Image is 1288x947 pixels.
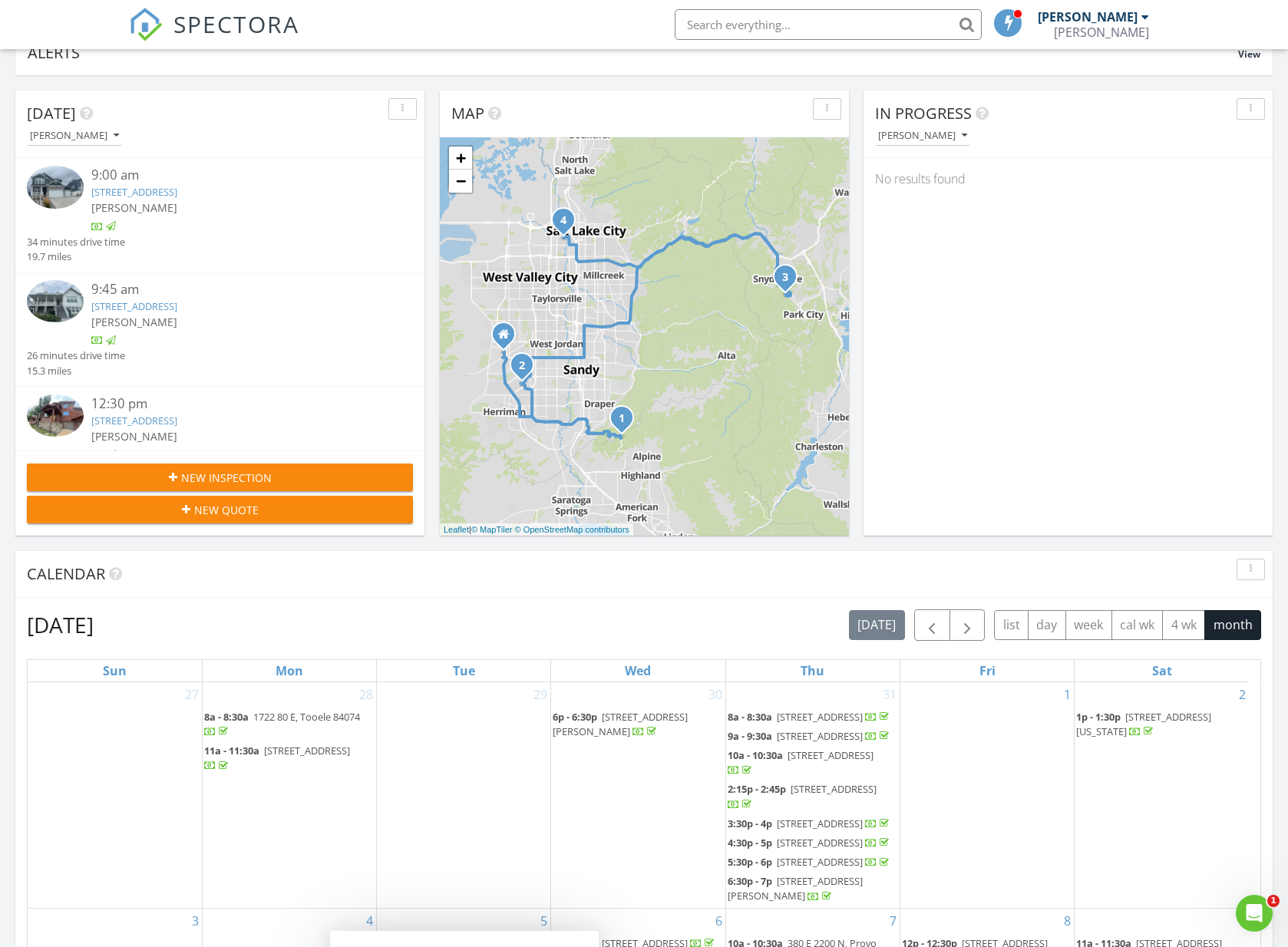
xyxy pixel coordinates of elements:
[537,909,550,933] a: Go to August 5, 2025
[875,103,972,124] span: In Progress
[1054,25,1149,40] div: Chris Hutchens
[129,21,299,53] a: SPECTORA
[1236,895,1273,932] iframe: Intercom live chat
[553,710,688,738] a: 6p - 6:30p [STREET_ADDRESS][PERSON_NAME]
[1065,610,1112,640] button: week
[712,909,725,933] a: Go to August 6, 2025
[27,126,122,147] button: [PERSON_NAME]
[994,610,1029,640] button: list
[777,729,863,743] span: [STREET_ADDRESS]
[849,610,905,640] button: [DATE]
[27,166,84,208] img: 9372749%2Fcover_photos%2FQUAzsCIrX7iELJZAB8ig%2Fsmall.jpg
[728,815,898,833] a: 3:30p - 4p [STREET_ADDRESS]
[1267,895,1280,907] span: 1
[551,682,725,908] td: Go to July 30, 2025
[777,855,863,869] span: [STREET_ADDRESS]
[450,660,478,681] a: Tuesday
[785,276,794,285] div: 2667 Aspen Springs Dr, Park City, UT 84060
[204,742,375,775] a: 11a - 11:30a [STREET_ADDRESS]
[1028,610,1066,640] button: day
[264,744,350,757] span: [STREET_ADDRESS]
[1149,660,1175,681] a: Saturday
[522,365,531,374] div: 10929 Lake Island Dr, South Jordan, UT 84009
[28,682,202,908] td: Go to July 27, 2025
[728,710,772,724] span: 8a - 8:30a
[728,874,863,902] a: 6:30p - 7p [STREET_ADDRESS][PERSON_NAME]
[887,909,900,933] a: Go to August 7, 2025
[444,525,469,534] a: Leaflet
[675,9,982,40] input: Search everything...
[728,708,898,727] a: 8a - 8:30a [STREET_ADDRESS]
[553,710,597,724] span: 6p - 6:30p
[377,682,551,908] td: Go to July 29, 2025
[27,364,125,378] div: 15.3 miles
[91,185,177,199] a: [STREET_ADDRESS]
[451,103,484,124] span: Map
[728,855,772,869] span: 5:30p - 6p
[798,660,827,681] a: Thursday
[27,496,413,523] button: New Quote
[449,170,472,193] a: Zoom out
[553,708,723,741] a: 6p - 6:30p [STREET_ADDRESS][PERSON_NAME]
[363,909,376,933] a: Go to August 4, 2025
[27,280,84,322] img: 9372762%2Fcover_photos%2FORCis9FeEQiEYXS9aUVh%2Fsmall.jpg
[949,609,986,641] button: Next month
[1061,682,1074,707] a: Go to August 1, 2025
[129,8,163,41] img: The Best Home Inspection Software - Spectora
[900,682,1074,908] td: Go to August 1, 2025
[782,272,788,283] i: 3
[27,235,125,249] div: 34 minutes drive time
[728,729,772,743] span: 9a - 9:30a
[173,8,299,40] span: SPECTORA
[100,660,130,681] a: Sunday
[1204,610,1261,640] button: month
[728,748,783,762] span: 10a - 10:30a
[728,817,892,830] a: 3:30p - 4p [STREET_ADDRESS]
[563,219,573,229] div: 909 Concord St, Salt Lake City, UT 84104
[1076,708,1247,741] a: 1p - 1:30p [STREET_ADDRESS][US_STATE]
[880,682,900,707] a: Go to July 31, 2025
[27,348,125,363] div: 26 minutes drive time
[27,563,105,584] span: Calendar
[875,126,970,147] button: [PERSON_NAME]
[976,660,999,681] a: Friday
[182,682,202,707] a: Go to July 27, 2025
[30,130,119,141] div: [PERSON_NAME]
[91,299,177,313] a: [STREET_ADDRESS]
[777,710,863,724] span: [STREET_ADDRESS]
[791,782,877,796] span: [STREET_ADDRESS]
[204,744,259,757] span: 11a - 11:30a
[91,166,381,185] div: 9:00 am
[1236,682,1249,707] a: Go to August 2, 2025
[622,660,654,681] a: Wednesday
[515,525,629,534] a: © OpenStreetMap contributors
[27,464,413,491] button: New Inspection
[530,682,550,707] a: Go to July 29, 2025
[253,710,360,724] span: 1722 80 E, Tooele 84074
[181,470,272,486] span: New Inspection
[27,166,413,264] a: 9:00 am [STREET_ADDRESS] [PERSON_NAME] 34 minutes drive time 19.7 miles
[728,780,898,813] a: 2:15p - 2:45p [STREET_ADDRESS]
[553,710,688,738] span: [STREET_ADDRESS][PERSON_NAME]
[519,361,525,371] i: 2
[471,525,513,534] a: © MapTiler
[728,782,786,796] span: 2:15p - 2:45p
[27,609,94,640] h2: [DATE]
[622,417,631,427] div: 14899 S Canyon Pointe Rd, Draper, UT 84020
[728,874,772,888] span: 6:30p - 7p
[27,394,84,437] img: 9372823%2Fcover_photos%2Fi2lX1Dtr3zOFLzSlcZnd%2Fsmall.jpg
[725,682,900,908] td: Go to July 31, 2025
[1061,909,1074,933] a: Go to August 8, 2025
[27,103,76,124] span: [DATE]
[27,280,413,378] a: 9:45 am [STREET_ADDRESS] [PERSON_NAME] 26 minutes drive time 15.3 miles
[91,429,177,444] span: [PERSON_NAME]
[788,748,874,762] span: [STREET_ADDRESS]
[728,728,898,746] a: 9a - 9:30a [STREET_ADDRESS]
[728,748,874,777] a: 10a - 10:30a [STREET_ADDRESS]
[1111,610,1164,640] button: cal wk
[91,280,381,299] div: 9:45 am
[194,502,259,518] span: New Quote
[777,817,863,830] span: [STREET_ADDRESS]
[1238,48,1260,61] span: View
[728,855,892,869] a: 5:30p - 6p [STREET_ADDRESS]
